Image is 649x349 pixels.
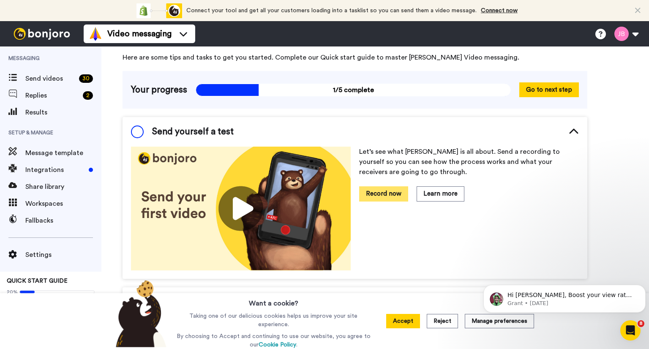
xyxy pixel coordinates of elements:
[25,199,101,209] span: Workspaces
[196,84,511,96] span: 1/5 complete
[386,314,420,328] button: Accept
[25,182,101,192] span: Share library
[83,91,93,100] div: 2
[107,28,172,40] span: Video messaging
[175,332,373,349] p: By choosing to Accept and continuing to use our website, you agree to our .
[25,250,101,260] span: Settings
[25,148,101,158] span: Message template
[152,125,234,138] span: Send yourself a test
[481,8,518,14] a: Connect now
[25,215,101,226] span: Fallbacks
[7,289,18,295] span: 20%
[249,293,298,308] h3: Want a cookie?
[465,314,534,328] button: Manage preferences
[359,186,408,201] button: Record now
[638,320,644,327] span: 8
[417,186,464,201] button: Learn more
[25,107,101,117] span: Results
[359,147,579,177] p: Let’s see what [PERSON_NAME] is all about. Send a recording to yourself so you can see how the pr...
[10,28,74,40] img: bj-logo-header-white.svg
[25,74,76,84] span: Send videos
[175,312,373,329] p: Taking one of our delicious cookies helps us improve your site experience.
[123,52,587,63] span: Here are some tips and tasks to get you started. Complete our Quick start guide to master [PERSON...
[480,267,649,326] iframe: Intercom notifications message
[131,84,187,96] span: Your progress
[136,3,182,18] div: animation
[108,280,171,347] img: bear-with-cookie.png
[25,165,85,175] span: Integrations
[427,314,458,328] button: Reject
[259,342,296,348] a: Cookie Policy
[89,27,102,41] img: vm-color.svg
[620,320,641,341] iframe: Intercom live chat
[519,82,579,97] button: Go to next step
[186,8,477,14] span: Connect your tool and get all your customers loading into a tasklist so you can send them a video...
[79,74,93,83] div: 30
[131,147,351,270] img: 178eb3909c0dc23ce44563bdb6dc2c11.jpg
[7,278,68,284] span: QUICK START GUIDE
[25,90,79,101] span: Replies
